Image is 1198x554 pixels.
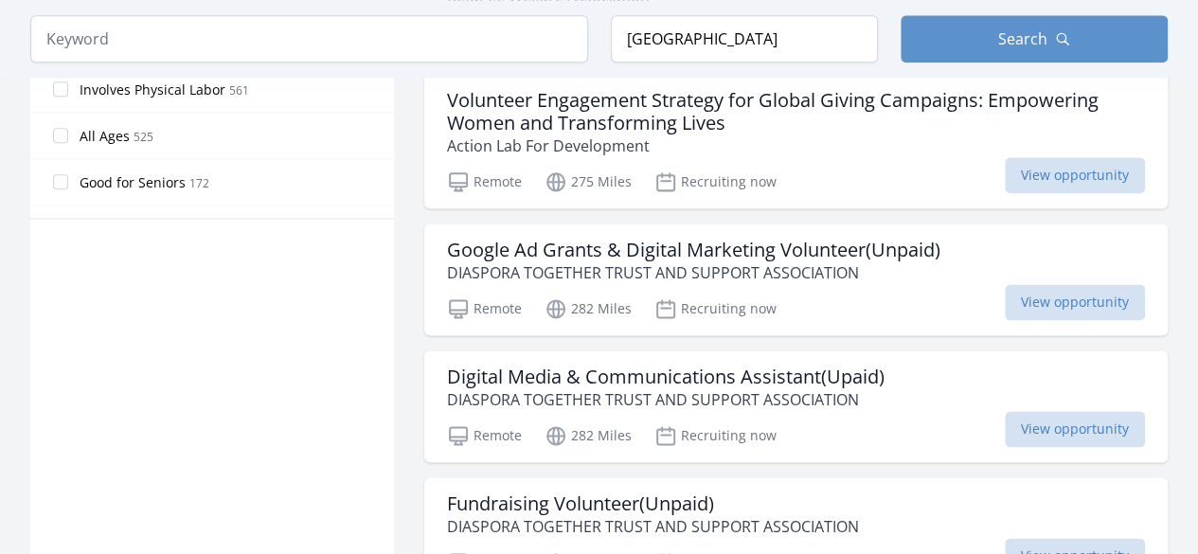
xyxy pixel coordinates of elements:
[545,424,632,447] p: 282 Miles
[447,388,885,411] p: DIASPORA TOGETHER TRUST AND SUPPORT ASSOCIATION
[545,297,632,320] p: 282 Miles
[424,74,1168,208] a: Volunteer Engagement Strategy for Global Giving Campaigns: Empowering Women and Transforming Live...
[545,170,632,193] p: 275 Miles
[229,82,249,98] span: 561
[447,515,859,538] p: DIASPORA TOGETHER TRUST AND SUPPORT ASSOCIATION
[80,173,186,192] span: Good for Seniors
[1005,157,1145,193] span: View opportunity
[1005,411,1145,447] span: View opportunity
[447,170,522,193] p: Remote
[901,15,1168,63] button: Search
[53,174,68,189] input: Good for Seniors 172
[447,424,522,447] p: Remote
[447,492,859,515] h3: Fundraising Volunteer(Unpaid)
[424,223,1168,335] a: Google Ad Grants & Digital Marketing Volunteer(Unpaid) DIASPORA TOGETHER TRUST AND SUPPORT ASSOCI...
[424,350,1168,462] a: Digital Media & Communications Assistant(Upaid) DIASPORA TOGETHER TRUST AND SUPPORT ASSOCIATION R...
[447,134,1145,157] p: Action Lab For Development
[447,89,1145,134] h3: Volunteer Engagement Strategy for Global Giving Campaigns: Empowering Women and Transforming Lives
[1005,284,1145,320] span: View opportunity
[30,15,588,63] input: Keyword
[447,261,940,284] p: DIASPORA TOGETHER TRUST AND SUPPORT ASSOCIATION
[53,128,68,143] input: All Ages 525
[654,170,777,193] p: Recruiting now
[189,175,209,191] span: 172
[998,27,1047,50] span: Search
[447,239,940,261] h3: Google Ad Grants & Digital Marketing Volunteer(Unpaid)
[80,127,130,146] span: All Ages
[447,366,885,388] h3: Digital Media & Communications Assistant(Upaid)
[53,81,68,97] input: Involves Physical Labor 561
[654,424,777,447] p: Recruiting now
[134,129,153,145] span: 525
[80,80,225,99] span: Involves Physical Labor
[447,297,522,320] p: Remote
[654,297,777,320] p: Recruiting now
[611,15,878,63] input: Location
